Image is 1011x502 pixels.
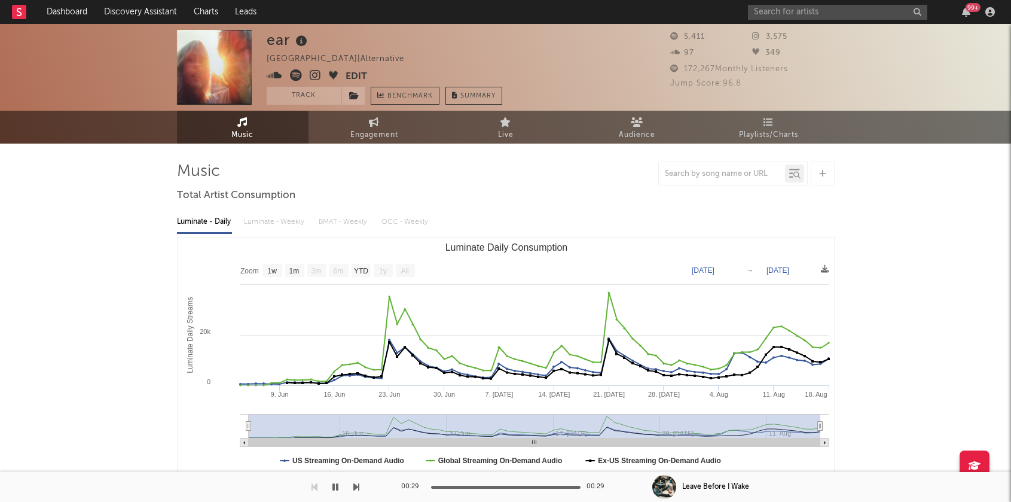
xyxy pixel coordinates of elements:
text: 18. Aug [805,391,827,398]
text: 30. Jun [433,391,455,398]
text: 23. Jun [378,391,400,398]
text: → [746,266,753,275]
span: 97 [670,49,694,57]
text: 9. Jun [270,391,288,398]
span: Benchmark [387,89,433,104]
text: 6m [333,267,343,275]
button: Summary [445,87,502,105]
text: Zoom [240,267,259,275]
span: Total Artist Consumption [177,188,295,203]
span: Jump Score: 96.8 [670,80,741,87]
button: Edit [346,69,367,84]
button: 99+ [962,7,970,17]
span: Playlists/Charts [739,128,798,142]
text: 16. Jun [323,391,345,398]
a: Live [440,111,572,144]
div: 99 + [966,3,981,12]
text: Luminate Daily Streams [185,297,194,373]
svg: Luminate Daily Consumption [178,238,835,477]
input: Search by song name or URL [659,169,785,179]
span: 5,411 [670,33,705,41]
span: 172,267 Monthly Listeners [670,65,788,73]
text: 1w [267,267,277,275]
div: 00:29 [587,480,610,494]
text: 3m [311,267,321,275]
a: Engagement [309,111,440,144]
text: 28. [DATE] [647,391,679,398]
text: YTD [353,267,368,275]
text: Luminate Daily Consumption [445,242,567,252]
text: 7. [DATE] [485,391,513,398]
text: 1m [289,267,299,275]
div: 00:29 [401,480,425,494]
span: Engagement [350,128,398,142]
text: [DATE] [692,266,714,275]
text: 14. [DATE] [538,391,570,398]
text: 0 [206,378,210,385]
text: 11. Aug [762,391,784,398]
text: 20k [200,328,210,335]
span: Music [231,128,253,142]
input: Search for artists [748,5,927,20]
button: Track [267,87,341,105]
span: Audience [619,128,655,142]
div: [GEOGRAPHIC_DATA] | Alternative [267,52,418,66]
a: Playlists/Charts [703,111,835,144]
span: 349 [752,49,781,57]
text: Ex-US Streaming On-Demand Audio [598,457,721,465]
div: Leave Before I Wake [682,482,749,492]
text: Global Streaming On-Demand Audio [438,457,562,465]
div: ear [267,30,310,50]
span: 3,575 [752,33,787,41]
a: Benchmark [371,87,439,105]
text: US Streaming On-Demand Audio [292,457,404,465]
text: 21. [DATE] [593,391,625,398]
span: Live [498,128,514,142]
a: Music [177,111,309,144]
text: [DATE] [766,266,789,275]
text: All [401,267,408,275]
span: Summary [460,93,496,99]
text: 4. Aug [709,391,728,398]
text: 1y [379,267,387,275]
a: Audience [572,111,703,144]
div: Luminate - Daily [177,212,232,232]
